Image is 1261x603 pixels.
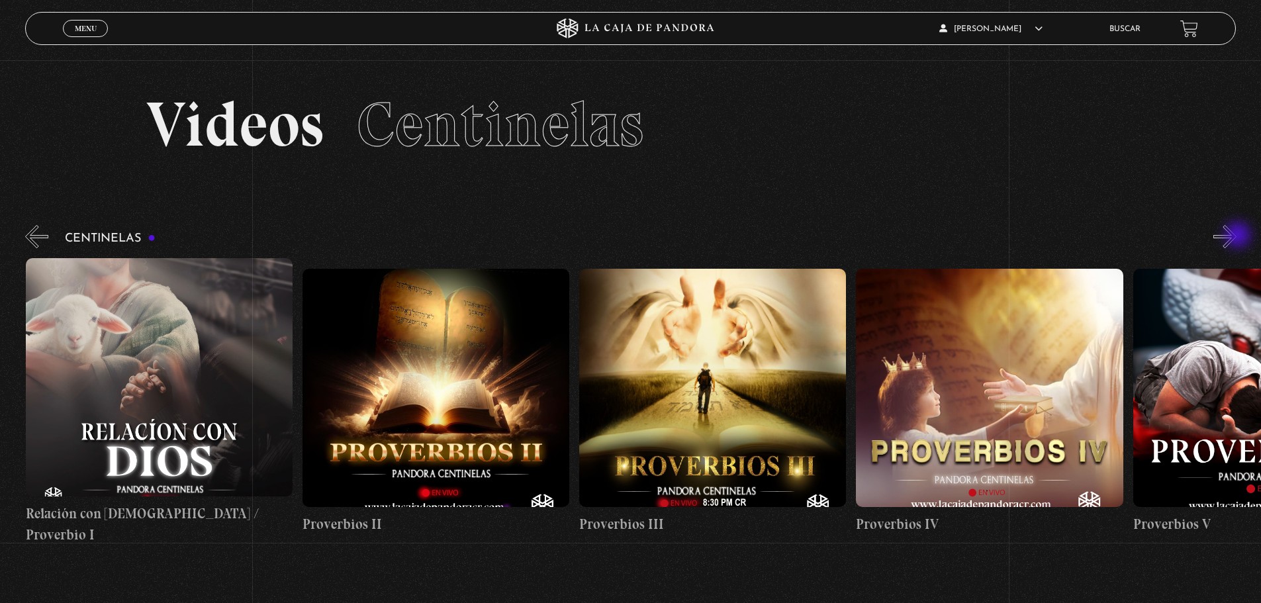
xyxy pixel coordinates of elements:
h4: Proverbios IV [856,514,1123,535]
a: View your shopping cart [1180,20,1198,38]
button: Next [1213,225,1237,248]
h4: Relación con [DEMOGRAPHIC_DATA] / Proverbio I [26,503,293,545]
a: Proverbios II [303,258,569,545]
h4: Proverbios II [303,514,569,535]
h4: Proverbios III [579,514,846,535]
span: Cerrar [70,36,101,45]
a: Relación con [DEMOGRAPHIC_DATA] / Proverbio I [26,258,293,545]
a: Proverbios III [579,258,846,545]
button: Previous [25,225,48,248]
h3: Centinelas [65,232,156,245]
span: [PERSON_NAME] [939,25,1043,33]
h2: Videos [146,93,1115,156]
a: Buscar [1109,25,1141,33]
a: Proverbios IV [856,258,1123,545]
span: Menu [75,24,97,32]
span: Centinelas [357,87,643,162]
